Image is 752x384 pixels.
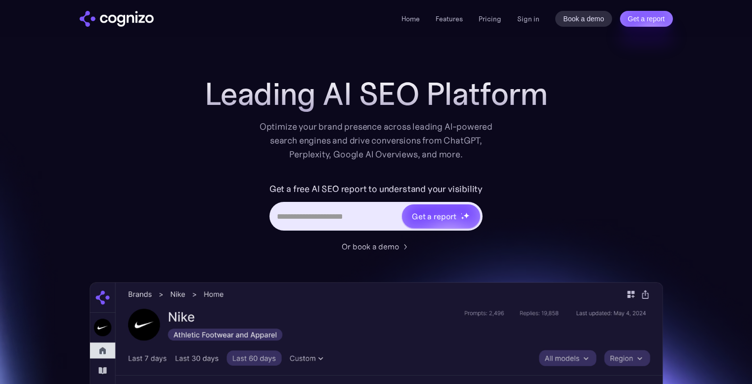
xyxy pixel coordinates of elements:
a: Book a demo [555,11,612,27]
a: Features [436,14,463,23]
a: Get a reportstarstarstar [401,203,481,229]
a: Or book a demo [342,240,411,252]
a: home [80,11,154,27]
h1: Leading AI SEO Platform [205,76,548,112]
img: star [461,213,462,214]
label: Get a free AI SEO report to understand your visibility [269,181,483,197]
form: Hero URL Input Form [269,181,483,236]
a: Get a report [620,11,673,27]
img: star [463,212,470,219]
img: star [461,216,464,220]
div: Get a report [412,210,456,222]
a: Home [401,14,420,23]
img: cognizo logo [80,11,154,27]
a: Sign in [517,13,539,25]
a: Pricing [479,14,501,23]
div: Or book a demo [342,240,399,252]
div: Optimize your brand presence across leading AI-powered search engines and drive conversions from ... [255,120,498,161]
